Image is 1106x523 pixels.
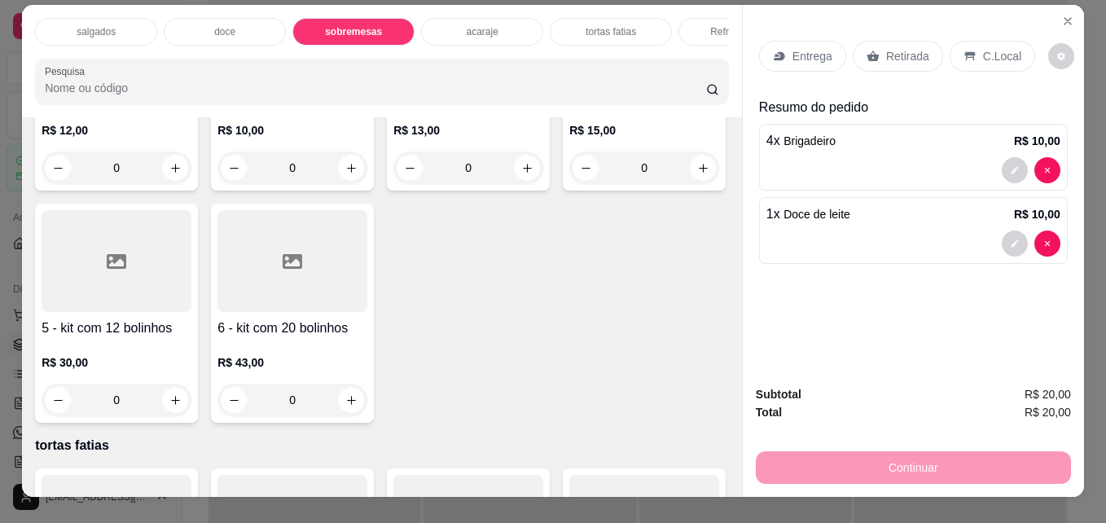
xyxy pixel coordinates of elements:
[783,208,850,221] span: Doce de leite
[221,155,247,181] button: decrease-product-quantity
[983,48,1021,64] p: C.Local
[792,48,832,64] p: Entrega
[162,387,188,413] button: increase-product-quantity
[42,319,191,338] h4: 5 - kit com 12 bolinhos
[1025,385,1071,403] span: R$ 20,00
[569,122,719,138] p: R$ 15,00
[45,387,71,413] button: decrease-product-quantity
[338,155,364,181] button: increase-product-quantity
[1025,403,1071,421] span: R$ 20,00
[45,155,71,181] button: decrease-product-quantity
[397,155,423,181] button: decrease-product-quantity
[1002,157,1028,183] button: decrease-product-quantity
[759,98,1068,117] p: Resumo do pedido
[1055,8,1081,34] button: Close
[45,80,706,96] input: Pesquisa
[766,131,836,151] p: 4 x
[1002,231,1028,257] button: decrease-product-quantity
[766,204,850,224] p: 1 x
[1034,157,1060,183] button: decrease-product-quantity
[162,155,188,181] button: increase-product-quantity
[710,25,769,38] p: Refrigerantes
[35,436,729,455] p: tortas fatias
[466,25,498,38] p: acaraje
[338,387,364,413] button: increase-product-quantity
[214,25,235,38] p: doce
[1014,206,1060,222] p: R$ 10,00
[325,25,382,38] p: sobremesas
[886,48,929,64] p: Retirada
[586,25,636,38] p: tortas fatias
[217,319,367,338] h4: 6 - kit com 20 bolinhos
[221,387,247,413] button: decrease-product-quantity
[573,155,599,181] button: decrease-product-quantity
[783,134,836,147] span: Brigadeiro
[217,122,367,138] p: R$ 10,00
[756,406,782,419] strong: Total
[217,354,367,371] p: R$ 43,00
[1014,133,1060,149] p: R$ 10,00
[77,25,116,38] p: salgados
[45,64,90,78] label: Pesquisa
[42,122,191,138] p: R$ 12,00
[1048,43,1074,69] button: decrease-product-quantity
[393,122,543,138] p: R$ 13,00
[514,155,540,181] button: increase-product-quantity
[690,155,716,181] button: increase-product-quantity
[756,388,801,401] strong: Subtotal
[42,354,191,371] p: R$ 30,00
[1034,231,1060,257] button: decrease-product-quantity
